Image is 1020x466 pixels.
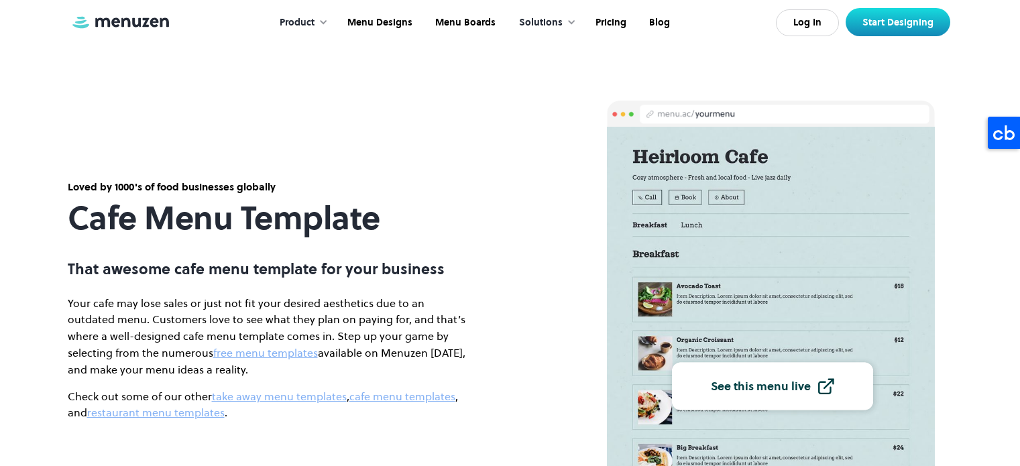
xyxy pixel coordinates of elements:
p: ‍ [68,431,470,448]
p: Check out some of our other , , and . [68,388,470,422]
a: Menu Boards [422,2,506,44]
div: Solutions [506,2,583,44]
div: Product [266,2,335,44]
a: restaurant menu templates [87,405,225,420]
a: free menu templates [213,345,318,360]
a: Menu Designs [335,2,422,44]
div: Product [280,15,315,30]
a: Log In [776,9,839,36]
a: Start Designing [846,8,950,36]
a: Blog [636,2,680,44]
h1: Cafe Menu Template [68,200,470,237]
p: That awesome cafe menu template for your business [68,260,470,278]
div: See this menu live [711,380,811,392]
div: Solutions [519,15,563,30]
p: Your cafe may lose sales or just not fit your desired aesthetics due to an outdated menu. Custome... [68,295,470,378]
a: take away menu templates [212,389,347,404]
a: See this menu live [672,363,873,410]
div: Loved by 1000's of food businesses globally [68,180,470,194]
a: cafe menu templates [349,389,455,404]
a: Pricing [583,2,636,44]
